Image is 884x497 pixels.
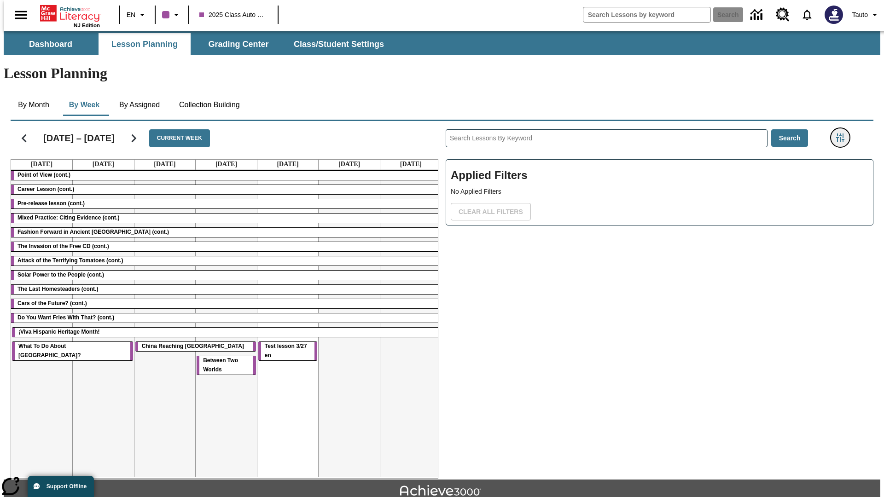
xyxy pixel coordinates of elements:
button: Dashboard [5,33,97,55]
a: September 17, 2025 [152,160,177,169]
span: EN [127,10,135,20]
input: search field [583,7,710,22]
div: Calendar [3,117,438,479]
div: Attack of the Terrifying Tomatoes (cont.) [11,256,442,266]
span: What To Do About Iceland? [18,343,81,358]
button: Profile/Settings [849,6,884,23]
button: Support Offline [28,476,94,497]
h2: [DATE] – [DATE] [43,133,115,144]
div: What To Do About Iceland? [12,342,133,360]
div: SubNavbar [4,31,880,55]
button: Language: EN, Select a language [122,6,152,23]
div: Between Two Worlds [197,356,256,375]
span: China Reaching New Heights [142,343,244,349]
button: Class/Student Settings [286,33,391,55]
input: Search Lessons By Keyword [446,130,767,147]
button: Open side menu [7,1,35,29]
button: Previous [12,127,36,150]
button: Next [122,127,145,150]
span: The Invasion of the Free CD (cont.) [17,243,109,249]
button: Lesson Planning [99,33,191,55]
span: Support Offline [47,483,87,490]
button: By Week [61,94,107,116]
button: Collection Building [172,94,247,116]
button: Filters Side menu [831,128,849,147]
span: ¡Viva Hispanic Heritage Month! [18,329,99,335]
div: Point of View (cont.) [11,171,442,180]
div: Test lesson 3/27 en [258,342,318,360]
button: By Month [11,94,57,116]
button: Class color is purple. Change class color [158,6,186,23]
h2: Applied Filters [451,164,868,187]
span: Test lesson 3/27 en [265,343,307,358]
a: September 15, 2025 [29,160,54,169]
button: Select a new avatar [819,3,849,27]
span: Do You Want Fries With That? (cont.) [17,314,114,321]
span: Between Two Worlds [203,357,238,373]
div: Mixed Practice: Citing Evidence (cont.) [11,214,442,223]
a: September 20, 2025 [337,160,362,169]
div: Fashion Forward in Ancient Rome (cont.) [11,228,442,237]
img: Avatar [825,6,843,24]
a: Home [40,4,100,23]
span: Tauto [852,10,868,20]
button: Current Week [149,129,210,147]
div: SubNavbar [4,33,392,55]
button: By Assigned [112,94,167,116]
span: Pre-release lesson (cont.) [17,200,85,207]
span: Mixed Practice: Citing Evidence (cont.) [17,214,119,221]
a: September 16, 2025 [91,160,116,169]
a: September 18, 2025 [214,160,239,169]
div: Pre-release lesson (cont.) [11,199,442,208]
a: Notifications [795,3,819,27]
span: Point of View (cont.) [17,172,70,178]
div: Do You Want Fries With That? (cont.) [11,313,442,323]
span: Career Lesson (cont.) [17,186,74,192]
a: Resource Center, Will open in new tab [770,2,795,27]
div: Cars of the Future? (cont.) [11,299,442,308]
span: Solar Power to the People (cont.) [17,272,104,278]
span: Cars of the Future? (cont.) [17,300,87,306]
a: Data Center [745,2,770,28]
button: Search [771,129,808,147]
div: Solar Power to the People (cont.) [11,271,442,280]
div: The Invasion of the Free CD (cont.) [11,242,442,251]
span: 2025 Class Auto Grade 13 [199,10,268,20]
span: Attack of the Terrifying Tomatoes (cont.) [17,257,123,264]
div: Search [438,117,873,479]
a: September 19, 2025 [275,160,300,169]
p: No Applied Filters [451,187,868,196]
div: China Reaching New Heights [135,342,256,351]
span: Fashion Forward in Ancient Rome (cont.) [17,229,169,235]
span: The Last Homesteaders (cont.) [17,286,98,292]
div: ¡Viva Hispanic Heritage Month! [12,328,441,337]
div: Applied Filters [446,159,873,225]
div: Career Lesson (cont.) [11,185,442,194]
h1: Lesson Planning [4,65,880,82]
div: Home [40,3,100,28]
button: Grading Center [192,33,285,55]
div: The Last Homesteaders (cont.) [11,285,442,294]
span: NJ Edition [74,23,100,28]
a: September 21, 2025 [398,160,424,169]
